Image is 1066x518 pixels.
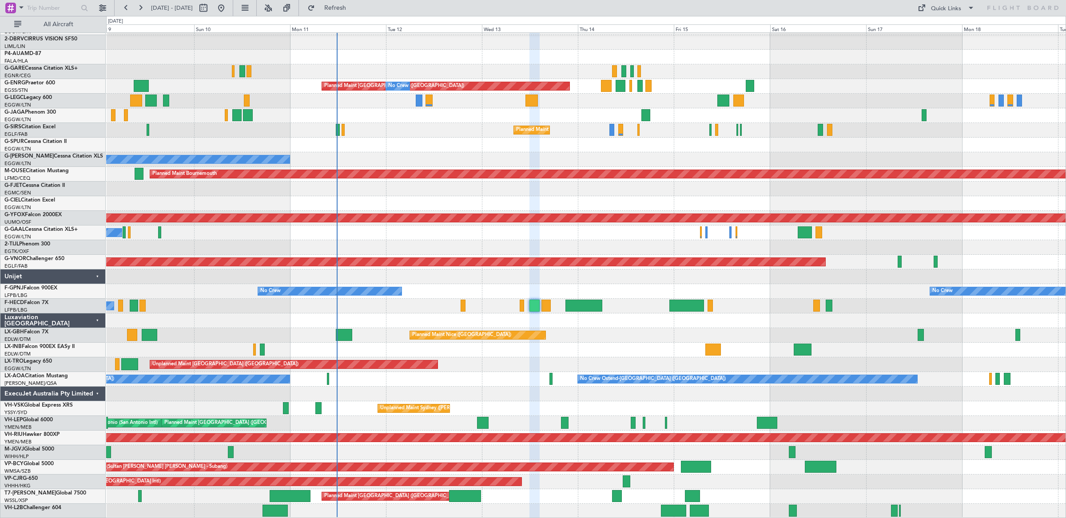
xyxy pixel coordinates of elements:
a: F-GPNJFalcon 900EX [4,285,57,291]
div: Unplanned Maint Sydney ([PERSON_NAME] Intl) [380,402,489,415]
a: WMSA/SZB [4,468,31,475]
div: [PERSON_NAME] [918,419,965,428]
a: LFPB/LBG [4,307,28,313]
div: Sat 16 [770,24,866,32]
a: T7-[PERSON_NAME]Global 7500 [4,490,86,496]
a: VHHH/HKG [4,482,31,489]
a: VH-L2BChallenger 604 [4,505,61,510]
span: [DATE] [918,389,933,395]
a: EGSS/STN [4,87,28,94]
div: [PERSON_NAME] [PERSON_NAME] [918,360,1014,368]
label: Planned PAX [907,346,940,355]
span: (8/8) [1034,333,1047,342]
a: VP-BCYGlobal 5000 [4,461,54,467]
a: EGMC/SEN [4,190,31,196]
div: Fri 15 [674,24,770,32]
span: [DATE] [918,369,933,376]
span: 2-DBRV [4,36,24,42]
a: EGGW/LTN [4,365,31,372]
a: [PERSON_NAME]/QSA [4,380,57,387]
span: [DATE] [918,509,933,515]
span: G-FJET [4,183,22,188]
div: Planned Maint Nice ([GEOGRAPHIC_DATA]) [412,328,511,342]
div: MEL San Antonio (San Antonio Intl) [79,416,158,430]
span: [DATE] [918,489,933,495]
a: P4-AUAMD-87 [4,51,41,56]
a: EDLW/DTM [4,351,31,357]
a: EGGW/LTN [4,146,31,152]
a: G-YFOXFalcon 2000EX [4,212,62,217]
a: EGGW/LTN [4,204,31,211]
a: VP-CJRG-650 [4,476,38,481]
a: LPFR / FAO - Fuel [918,247,965,254]
div: Planned Maint [GEOGRAPHIC_DATA] (Sultan [PERSON_NAME] [PERSON_NAME] - Subang) [20,460,227,474]
a: G-SPURCessna Citation II [4,139,67,144]
a: G-SIRSCitation Excel [4,124,56,130]
div: [PERSON_NAME] [918,479,965,488]
span: F-HECD [4,300,24,305]
span: CR [980,105,988,114]
span: 553833750 (PP) [1027,428,1062,435]
a: WIHH/HLP [4,453,29,460]
a: EGNR/CEG [4,72,31,79]
a: LIML/LIN [4,43,25,50]
span: [DATE] - [DATE] [151,4,193,12]
div: Sun 10 [194,24,290,32]
a: RBO [933,47,953,55]
span: 557747691 (PP) [1027,448,1062,455]
span: T7-[PERSON_NAME] [4,490,56,496]
a: EGGW/LTN [4,102,31,108]
span: MF [935,105,943,114]
span: All Aircraft [23,21,94,28]
span: Dispatch [906,213,930,223]
a: EGGD / BRS - Handling - Centreline AV Limited EGGD / BRS [918,236,1062,243]
span: G-CIEL [4,198,21,203]
span: G-SPUR [4,139,24,144]
span: G-VNOR [4,256,26,261]
span: 124375227 (PP) [1027,468,1062,475]
a: YMEN/MEB [4,424,32,431]
span: Services [906,189,929,199]
span: 127919011 (PP) [1027,488,1062,495]
span: G-LEGC [4,95,24,100]
span: [DATE] [918,449,933,455]
div: CP [916,46,931,55]
span: LX-AOA [4,373,25,379]
a: EGGD / BRS - APD Tax [918,280,979,287]
div: Wed 13 [482,24,578,32]
span: Permits [906,131,927,142]
span: 542962745 (PP) [1027,388,1062,395]
a: WSSL/XSP [4,497,28,504]
a: NRS [933,76,953,84]
a: G-VNORChallenger 650 [4,256,64,261]
span: AC [958,105,966,114]
div: Add new [917,179,1062,186]
span: G-YFOX [4,212,25,217]
a: 2-DBRVCIRRUS VISION SF50 [4,36,77,42]
div: Planned Maint [GEOGRAPHIC_DATA] ([GEOGRAPHIC_DATA]) [324,79,464,93]
span: Cabin Crew [906,61,939,71]
a: Manage PAX [989,346,1022,355]
a: EGGD / BRS - Catering [918,291,979,298]
a: EDLW/DTM [4,336,31,343]
a: EGGD / BRS - Dispatch - JetAdvisor Dispatch MT [918,312,1048,320]
div: No Crew [388,79,409,93]
a: LFMD/CEQ [4,175,30,182]
a: YSSY/SYD [4,409,27,416]
span: Crew [906,8,921,18]
a: LPFR / FAO - Pax Visa Requirements [918,324,1014,331]
span: VH-L2B [4,505,23,510]
span: DP [935,118,943,127]
span: (2/2) [1034,131,1047,140]
span: VH-RIU [4,432,23,437]
a: EGGW/LTN [4,233,31,240]
a: LPFR / FAO - Handling - Execujet (Ex-Sky Valet) LPFR / FAO [918,225,1062,232]
span: 534011196 (PP) [1027,408,1062,415]
a: G-CIELCitation Excel [4,198,55,203]
a: M-JGVJGlobal 5000 [4,447,54,452]
span: G-[PERSON_NAME] [4,154,54,159]
span: P4-AUA [4,51,24,56]
span: G-SIRS [4,124,21,130]
a: OLG [1022,47,1042,55]
a: EGGW/LTN [4,160,31,167]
